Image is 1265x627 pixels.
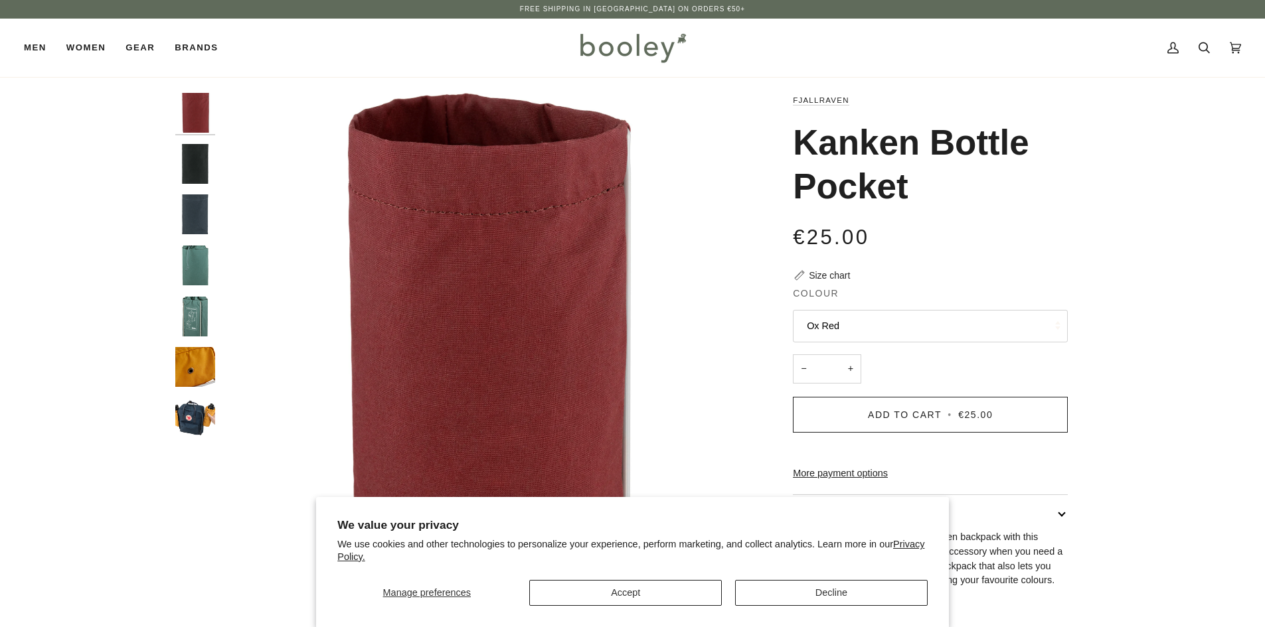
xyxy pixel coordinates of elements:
[175,245,215,285] img: Fjallraven Kanken Bottle Pocket Frost Green - Booley Galway
[945,409,954,420] span: •
[337,580,516,606] button: Manage preferences
[175,194,215,234] img: Fjallraven Kanken Bottle Pocket Navy - Booley Galway
[337,538,928,563] p: We use cookies and other technologies to personalize your experience, perform marketing, and coll...
[793,354,814,384] button: −
[383,587,471,598] span: Manage preferences
[793,495,1068,530] button: Description
[793,310,1068,342] button: Ox Red
[175,144,215,184] img: Fjallraven Kanken Bottle Pocket Black - Booley Galway
[793,287,839,301] span: Colour
[175,297,215,336] img: Fjallraven Kanken Bottle Pocket Frost Green - Booley Galway
[793,121,1058,208] h1: Kanken Bottle Pocket
[840,354,861,384] button: +
[165,19,228,77] a: Brands
[735,580,928,606] button: Decline
[574,29,691,67] img: Booley
[175,41,218,54] span: Brands
[66,41,106,54] span: Women
[116,19,165,77] a: Gear
[126,41,155,54] span: Gear
[175,347,215,387] img: Fjallraven Kanken Bottle Pocket - Booley Galway
[529,580,722,606] button: Accept
[175,398,215,438] img: Fjallraven Kanken Bottle Pocket - Booley Galway
[793,466,1068,481] a: More payment options
[793,96,849,104] a: Fjallraven
[337,518,928,532] h2: We value your privacy
[520,4,745,15] p: Free Shipping in [GEOGRAPHIC_DATA] on Orders €50+
[868,409,942,420] span: Add to Cart
[793,397,1068,433] button: Add to Cart • €25.00
[24,41,46,54] span: Men
[809,269,850,283] div: Size chart
[793,354,861,384] input: Quantity
[56,19,116,77] a: Women
[958,409,993,420] span: €25.00
[222,93,747,618] img: Fjallraven Kanken Bottle Pocket Ox Red - Booley Galway
[175,93,215,133] img: Fjallraven Kanken Bottle Pocket Ox Red - Booley Galway
[337,539,924,562] a: Privacy Policy.
[793,226,869,249] span: €25.00
[24,19,56,77] a: Men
